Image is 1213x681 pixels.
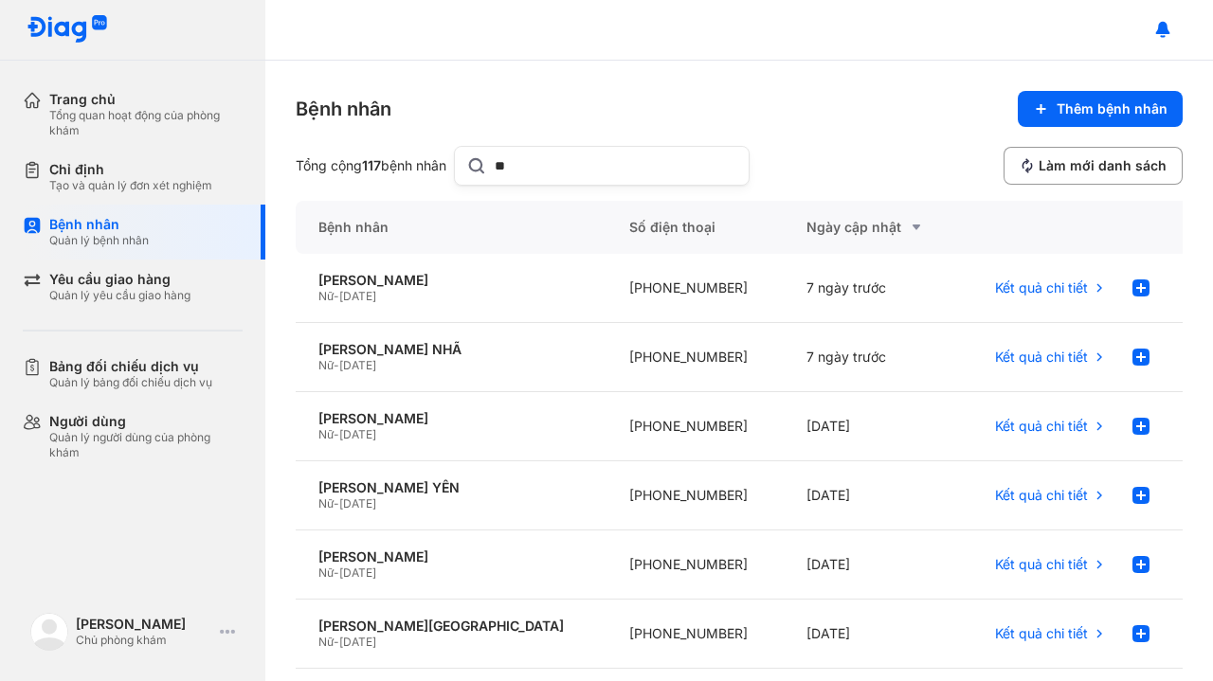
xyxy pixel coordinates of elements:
[318,496,334,511] span: Nữ
[339,635,376,649] span: [DATE]
[784,392,961,461] div: [DATE]
[606,530,784,600] div: [PHONE_NUMBER]
[606,392,784,461] div: [PHONE_NUMBER]
[334,358,339,372] span: -
[49,216,149,233] div: Bệnh nhân
[606,600,784,669] div: [PHONE_NUMBER]
[784,600,961,669] div: [DATE]
[806,216,938,239] div: Ngày cập nhật
[995,556,1088,573] span: Kết quả chi tiết
[318,565,334,580] span: Nữ
[318,358,334,372] span: Nữ
[1057,100,1168,117] span: Thêm bệnh nhân
[334,496,339,511] span: -
[606,323,784,392] div: [PHONE_NUMBER]
[334,427,339,441] span: -
[606,461,784,530] div: [PHONE_NUMBER]
[339,358,376,372] span: [DATE]
[362,157,381,173] span: 117
[334,565,339,580] span: -
[76,616,212,633] div: [PERSON_NAME]
[334,289,339,303] span: -
[49,108,243,138] div: Tổng quan hoạt động của phòng khám
[339,496,376,511] span: [DATE]
[339,565,376,580] span: [DATE]
[49,271,190,288] div: Yêu cầu giao hàng
[318,341,584,358] div: [PERSON_NAME] NHÃ
[995,418,1088,435] span: Kết quả chi tiết
[784,254,961,323] div: 7 ngày trước
[49,288,190,303] div: Quản lý yêu cầu giao hàng
[49,233,149,248] div: Quản lý bệnh nhân
[784,530,961,600] div: [DATE]
[318,410,584,427] div: [PERSON_NAME]
[296,201,606,254] div: Bệnh nhân
[995,487,1088,504] span: Kết quả chi tiết
[49,91,243,108] div: Trang chủ
[49,430,243,460] div: Quản lý người dùng của phòng khám
[339,289,376,303] span: [DATE]
[784,323,961,392] div: 7 ngày trước
[49,161,212,178] div: Chỉ định
[76,633,212,648] div: Chủ phòng khám
[318,427,334,441] span: Nữ
[296,157,446,174] div: Tổng cộng bệnh nhân
[49,178,212,193] div: Tạo và quản lý đơn xét nghiệm
[318,479,584,496] div: [PERSON_NAME] YẾN
[995,279,1088,296] span: Kết quả chi tiết
[49,358,212,375] div: Bảng đối chiếu dịch vụ
[606,201,784,254] div: Số điện thoại
[339,427,376,441] span: [DATE]
[318,548,584,565] div: [PERSON_NAME]
[49,413,243,430] div: Người dùng
[30,613,68,651] img: logo
[49,375,212,390] div: Quản lý bảng đối chiếu dịch vụ
[318,272,584,289] div: [PERSON_NAME]
[784,461,961,530] div: [DATE]
[318,289,334,303] span: Nữ
[995,349,1088,366] span: Kết quả chi tiết
[27,15,108,45] img: logo
[1039,157,1167,174] span: Làm mới danh sách
[606,254,784,323] div: [PHONE_NUMBER]
[318,635,334,649] span: Nữ
[995,625,1088,642] span: Kết quả chi tiết
[318,618,584,635] div: [PERSON_NAME][GEOGRAPHIC_DATA]
[1018,91,1183,127] button: Thêm bệnh nhân
[1004,147,1183,185] button: Làm mới danh sách
[296,96,391,122] div: Bệnh nhân
[334,635,339,649] span: -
